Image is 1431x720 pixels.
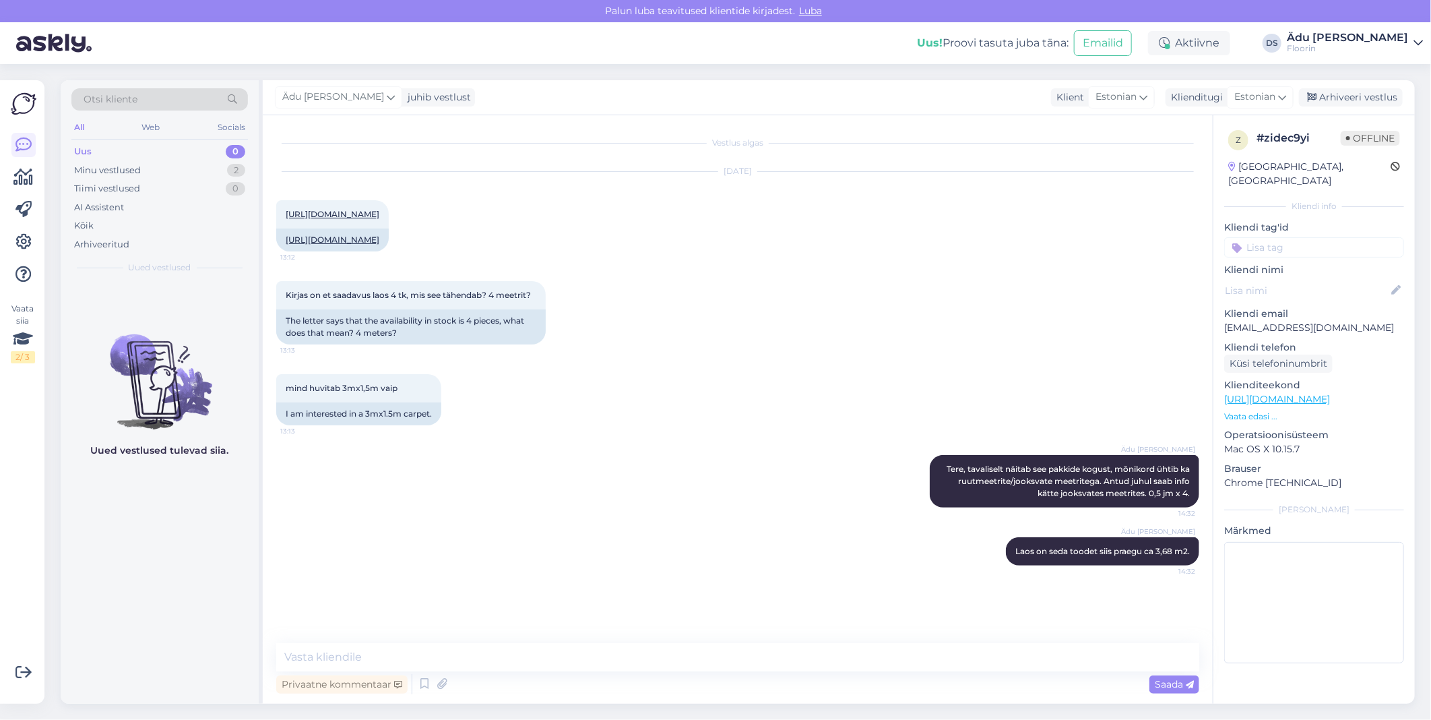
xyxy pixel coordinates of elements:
[84,92,137,107] span: Otsi kliente
[1121,444,1195,454] span: Ädu [PERSON_NAME]
[1121,527,1195,537] span: Ädu [PERSON_NAME]
[286,383,397,393] span: mind huvitab 3mx1,5m vaip
[71,119,87,136] div: All
[226,182,245,196] div: 0
[1263,34,1281,53] div: DS
[1224,411,1404,423] p: Vaata edasi ...
[1287,43,1408,54] div: Floorin
[226,145,245,158] div: 0
[280,252,331,262] span: 13:12
[1145,508,1195,518] span: 14:32
[139,119,163,136] div: Web
[1051,90,1084,104] div: Klient
[1166,90,1223,104] div: Klienditugi
[1234,90,1275,104] span: Estonian
[74,201,124,214] div: AI Assistent
[1015,546,1190,556] span: Laos on seda toodet siis praegu ca 3,68 m2.
[282,90,384,104] span: Ädu [PERSON_NAME]
[1224,476,1404,490] p: Chrome [TECHNICAL_ID]
[917,35,1069,51] div: Proovi tasuta juba täna:
[1074,30,1132,56] button: Emailid
[11,303,35,363] div: Vaata siia
[1225,283,1389,298] input: Lisa nimi
[74,145,92,158] div: Uus
[1224,307,1404,321] p: Kliendi email
[227,164,245,177] div: 2
[1224,393,1330,405] a: [URL][DOMAIN_NAME]
[74,164,141,177] div: Minu vestlused
[129,262,191,274] span: Uued vestlused
[1224,504,1404,516] div: [PERSON_NAME]
[215,119,248,136] div: Socials
[1224,524,1404,538] p: Märkmed
[1224,263,1404,277] p: Kliendi nimi
[276,165,1199,177] div: [DATE]
[917,36,943,49] b: Uus!
[74,219,94,233] div: Kõik
[1224,442,1404,456] p: Mac OS X 10.15.7
[280,426,331,436] span: 13:13
[1224,355,1333,373] div: Küsi telefoninumbrit
[1299,88,1403,107] div: Arhiveeri vestlus
[276,676,408,694] div: Privaatne kommentaar
[11,91,36,117] img: Askly Logo
[1224,220,1404,235] p: Kliendi tag'id
[280,345,331,355] span: 13:13
[1287,32,1423,54] a: Ädu [PERSON_NAME]Floorin
[1224,340,1404,355] p: Kliendi telefon
[286,209,379,219] a: [URL][DOMAIN_NAME]
[1224,462,1404,476] p: Brauser
[1095,90,1137,104] span: Estonian
[276,402,441,425] div: I am interested in a 3mx1.5m carpet.
[1148,31,1230,55] div: Aktiivne
[1224,378,1404,392] p: Klienditeekond
[402,90,471,104] div: juhib vestlust
[1155,678,1194,690] span: Saada
[1257,130,1341,146] div: # zidec9yi
[1236,135,1241,145] span: z
[795,5,826,17] span: Luba
[91,444,229,458] p: Uued vestlused tulevad siia.
[1224,237,1404,258] input: Lisa tag
[276,309,546,344] div: The letter says that the availability in stock is 4 pieces, what does that mean? 4 meters?
[1145,566,1195,576] span: 14:32
[74,182,140,196] div: Tiimi vestlused
[11,351,35,363] div: 2 / 3
[1224,428,1404,442] p: Operatsioonisüsteem
[947,464,1192,498] span: Tere, tavaliselt näitab see pakkide kogust, mõnikord ühtib ka ruutmeetrite/jooksvate meetritega. ...
[276,137,1199,149] div: Vestlus algas
[286,235,379,245] a: [URL][DOMAIN_NAME]
[286,290,531,300] span: Kirjas on et saadavus laos 4 tk, mis see tähendab? 4 meetrit?
[61,310,259,431] img: No chats
[1287,32,1408,43] div: Ädu [PERSON_NAME]
[1224,200,1404,212] div: Kliendi info
[1228,160,1391,188] div: [GEOGRAPHIC_DATA], [GEOGRAPHIC_DATA]
[1224,321,1404,335] p: [EMAIL_ADDRESS][DOMAIN_NAME]
[1341,131,1400,146] span: Offline
[74,238,129,251] div: Arhiveeritud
